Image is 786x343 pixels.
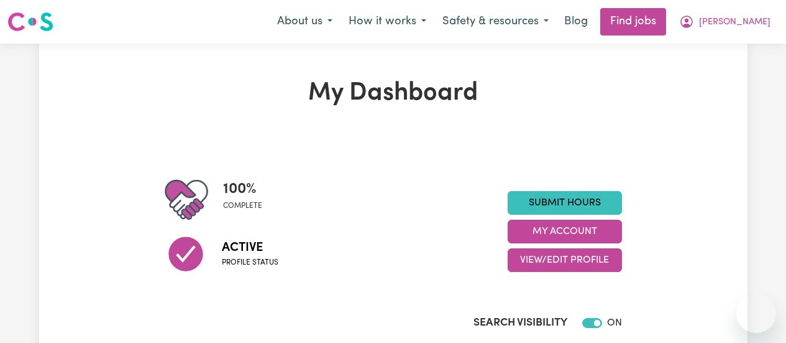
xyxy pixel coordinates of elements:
button: My Account [671,9,779,35]
a: Find jobs [600,8,666,35]
span: Active [222,238,278,257]
label: Search Visibility [473,315,567,331]
button: How it works [340,9,434,35]
h1: My Dashboard [165,78,622,108]
span: ON [607,318,622,328]
iframe: Button to launch messaging window, conversation in progress [736,293,776,333]
span: [PERSON_NAME] [699,16,770,29]
button: About us [269,9,340,35]
span: complete [223,200,262,212]
a: Blog [557,8,595,35]
button: Safety & resources [434,9,557,35]
button: View/Edit Profile [508,248,622,272]
span: Profile status [222,257,278,268]
a: Submit Hours [508,191,622,215]
a: Careseekers logo [7,7,53,36]
img: Careseekers logo [7,11,53,33]
span: 100 % [223,178,262,200]
button: My Account [508,220,622,243]
div: Profile completeness: 100% [223,178,272,222]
